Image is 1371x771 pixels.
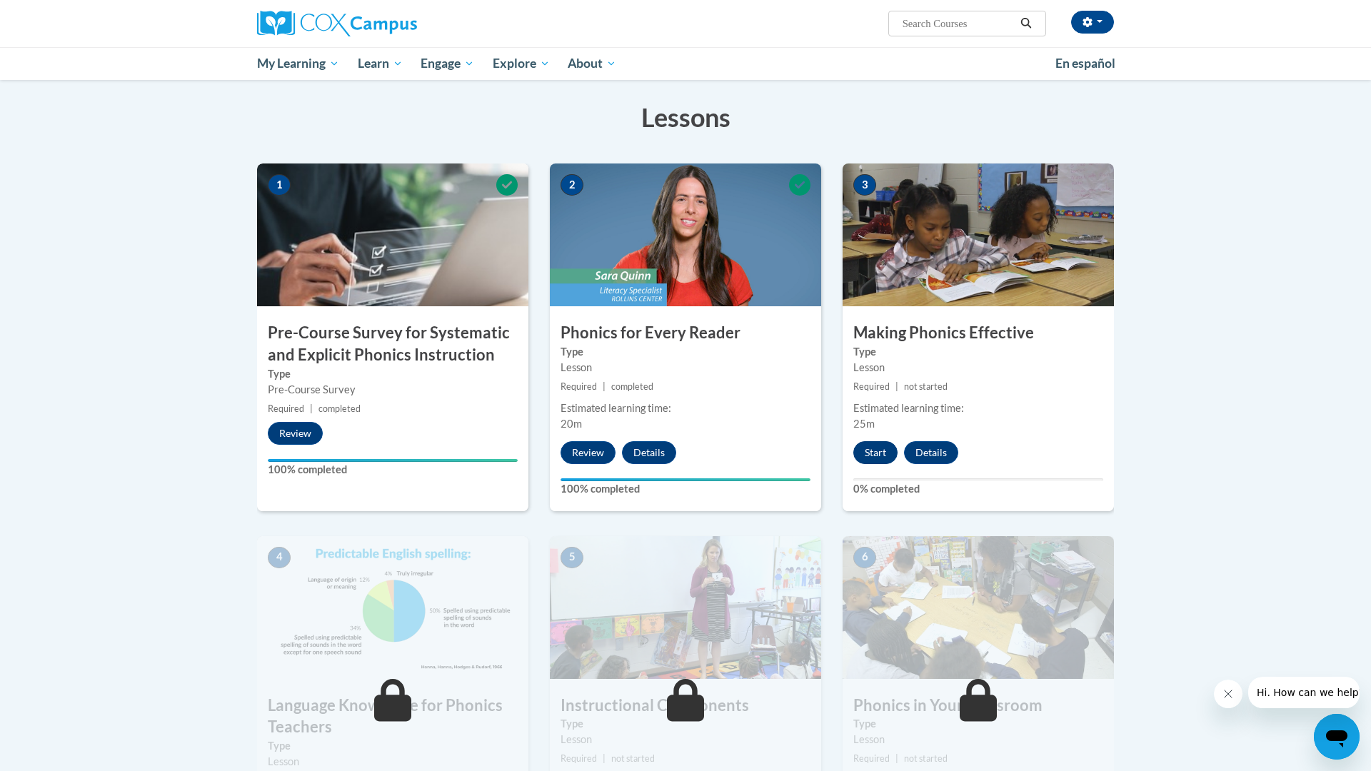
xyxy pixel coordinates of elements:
h3: Lessons [257,99,1114,135]
button: Details [622,441,676,464]
label: Type [853,716,1103,732]
button: Details [904,441,958,464]
span: not started [904,381,948,392]
label: Type [268,738,518,754]
div: Main menu [236,47,1135,80]
img: Cox Campus [257,11,417,36]
span: 3 [853,174,876,196]
input: Search Courses [901,15,1015,32]
span: Required [853,381,890,392]
img: Course Image [257,163,528,306]
span: About [568,55,616,72]
span: not started [904,753,948,764]
label: Type [561,716,810,732]
button: Review [561,441,616,464]
span: 1 [268,174,291,196]
a: About [559,47,626,80]
img: Course Image [257,536,528,679]
div: Estimated learning time: [853,400,1103,416]
div: Lesson [561,732,810,747]
label: Type [561,344,810,360]
button: Start [853,441,898,464]
label: Type [853,344,1103,360]
span: 2 [561,174,583,196]
span: Required [853,753,890,764]
span: Hi. How can we help? [9,10,116,21]
a: My Learning [248,47,348,80]
span: Required [561,753,597,764]
span: Required [561,381,597,392]
img: Course Image [550,163,821,306]
label: 100% completed [268,462,518,478]
span: Learn [358,55,403,72]
div: Lesson [853,732,1103,747]
span: | [895,381,898,392]
button: Account Settings [1071,11,1114,34]
span: | [603,753,606,764]
span: completed [318,403,361,414]
span: My Learning [257,55,339,72]
label: 100% completed [561,481,810,497]
span: En español [1055,56,1115,71]
label: Type [268,366,518,382]
span: Engage [421,55,474,72]
button: Review [268,422,323,445]
h3: Language Knowledge for Phonics Teachers [257,695,528,739]
span: not started [611,753,655,764]
a: Learn [348,47,412,80]
h3: Instructional Components [550,695,821,717]
iframe: Close message [1214,680,1242,708]
span: | [895,753,898,764]
div: Your progress [561,478,810,481]
img: Course Image [550,536,821,679]
span: completed [611,381,653,392]
button: Search [1015,15,1037,32]
iframe: Button to launch messaging window [1314,714,1360,760]
div: Lesson [853,360,1103,376]
img: Course Image [843,163,1114,306]
span: 4 [268,547,291,568]
img: Course Image [843,536,1114,679]
span: Required [268,403,304,414]
label: 0% completed [853,481,1103,497]
span: 25m [853,418,875,430]
a: Cox Campus [257,11,528,36]
div: Your progress [268,459,518,462]
span: 5 [561,547,583,568]
h3: Phonics in Your Classroom [843,695,1114,717]
h3: Phonics for Every Reader [550,322,821,344]
h3: Making Phonics Effective [843,322,1114,344]
div: Lesson [268,754,518,770]
div: Estimated learning time: [561,400,810,416]
div: Lesson [561,360,810,376]
a: Engage [411,47,483,80]
h3: Pre-Course Survey for Systematic and Explicit Phonics Instruction [257,322,528,366]
span: Explore [493,55,550,72]
span: 20m [561,418,582,430]
iframe: Message from company [1248,677,1360,708]
span: | [310,403,313,414]
a: Explore [483,47,559,80]
span: | [603,381,606,392]
a: En español [1046,49,1125,79]
div: Pre-Course Survey [268,382,518,398]
span: 6 [853,547,876,568]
